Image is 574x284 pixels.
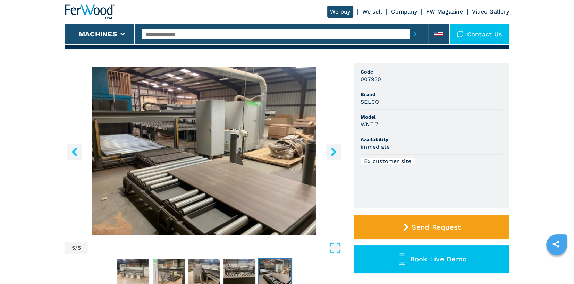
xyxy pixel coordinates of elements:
h3: immediate [361,143,390,151]
div: Go to Slide 5 [65,67,343,235]
span: 5 [78,245,81,251]
span: Send Request [412,223,461,231]
a: Company [391,8,417,15]
span: Availability [361,136,502,143]
img: Contact us [457,31,464,37]
a: We buy [327,6,353,18]
div: Ex customer site [361,158,415,164]
iframe: Chat [545,253,569,279]
span: Model [361,113,502,120]
button: left-button [67,144,82,160]
img: 6de2089d8e157302e45fcb59b3d871b1 [153,259,185,284]
img: Automatic Rear Loading Panel Saws SELCO WNT 7 [65,67,343,235]
button: Open Fullscreen [90,242,341,254]
div: Contact us [450,24,509,44]
span: Brand [361,91,502,98]
h3: 007930 [361,75,381,83]
button: Book Live Demo [354,245,509,273]
span: 5 [72,245,75,251]
a: We sell [362,8,382,15]
span: Book Live Demo [410,255,467,263]
button: Send Request [354,215,509,239]
span: Code [361,68,502,75]
button: right-button [326,144,341,160]
img: 6e0c4b4344c82048df93d2687862a7e5 [223,259,255,284]
h3: SELCO [361,98,379,106]
button: submit-button [410,26,421,42]
h3: WNT 7 [361,120,378,128]
img: 807622a7f972a870918944e9a8442fdd [188,259,220,284]
a: Video Gallery [472,8,509,15]
img: 7bf31dcd8b95d13210d1a554b415c67a [259,259,291,284]
a: sharethis [547,235,565,253]
span: / [75,245,77,251]
a: FW Magazine [426,8,463,15]
img: Ferwood [65,4,115,19]
button: Machines [79,30,117,38]
img: d95896908e297f6a6adfd03bb8722eac [117,259,149,284]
